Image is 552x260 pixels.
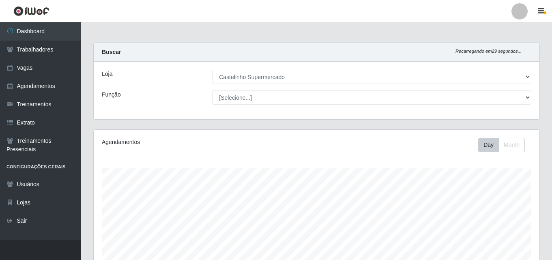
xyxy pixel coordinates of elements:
[455,49,522,54] i: Recarregando em 29 segundos...
[102,70,112,78] label: Loja
[102,138,274,146] div: Agendamentos
[102,90,121,99] label: Função
[498,138,525,152] button: Month
[102,49,121,55] strong: Buscar
[478,138,499,152] button: Day
[478,138,525,152] div: First group
[13,6,49,16] img: CoreUI Logo
[478,138,531,152] div: Toolbar with button groups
